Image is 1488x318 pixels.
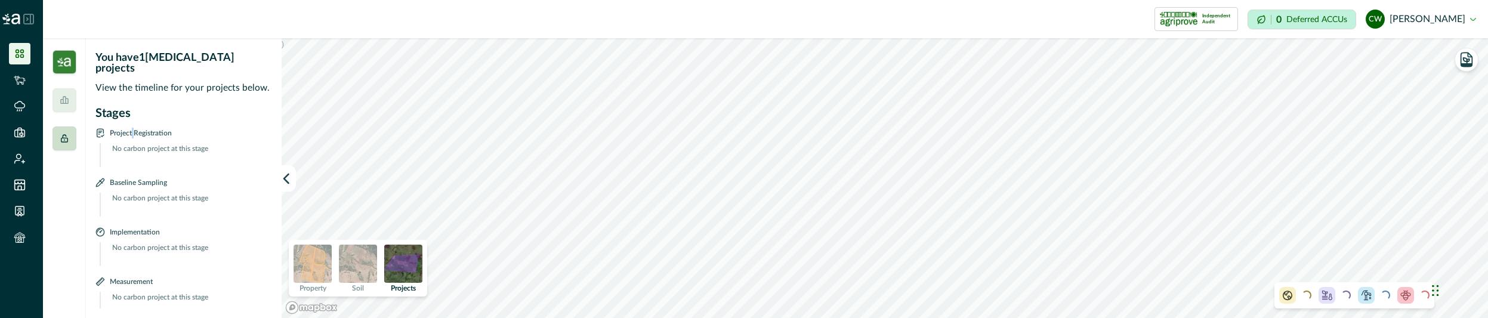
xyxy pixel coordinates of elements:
p: Deferred ACCUs [1286,15,1347,24]
img: property preview [294,245,332,283]
p: Independent Audit [1202,13,1233,25]
p: View the timeline for your projects below. [95,81,274,95]
p: Soil [352,285,364,292]
div: Drag [1432,273,1439,308]
p: Property [300,285,326,292]
p: Stages [95,104,270,122]
p: You have 1 [MEDICAL_DATA] projects [95,53,274,74]
p: No carbon project at this stage [105,143,270,167]
img: soil preview [339,245,377,283]
img: Logo [2,14,20,24]
p: No carbon project at this stage [105,242,270,266]
button: cadel watson[PERSON_NAME] [1366,5,1476,33]
a: Mapbox logo [285,301,338,314]
img: certification logo [1160,10,1197,29]
canvas: Map [282,38,1488,318]
img: projects preview [384,245,422,283]
p: Measurement [110,276,153,287]
p: No carbon project at this stage [105,292,270,316]
p: Projects [391,285,416,292]
p: No carbon project at this stage [105,193,270,217]
p: Implementation [110,226,160,237]
p: Project Registration [110,127,172,138]
p: Baseline Sampling [110,177,167,188]
img: insight_carbon-39e2b7a3.png [53,50,76,74]
iframe: Chat Widget [1428,261,1488,318]
p: 0 [1276,15,1282,24]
